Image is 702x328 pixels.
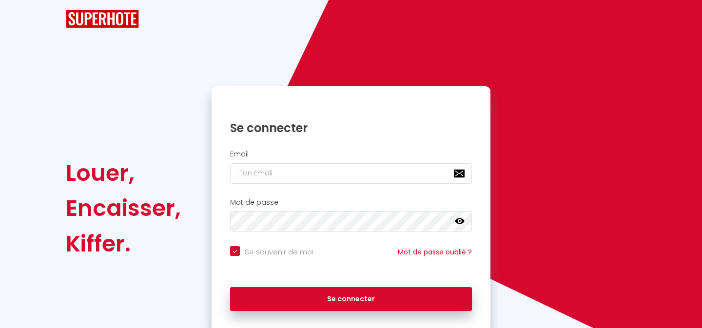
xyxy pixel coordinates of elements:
div: Kiffer. [66,226,181,261]
h1: Se connecter [230,120,472,135]
div: Louer, [66,155,181,191]
h2: Mot de passe [230,198,472,207]
a: Mot de passe oublié ? [398,247,472,257]
img: SuperHote logo [66,10,139,28]
input: Ton Email [230,163,472,184]
h2: Email [230,150,472,158]
button: Se connecter [230,287,472,311]
div: Encaisser, [66,191,181,226]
